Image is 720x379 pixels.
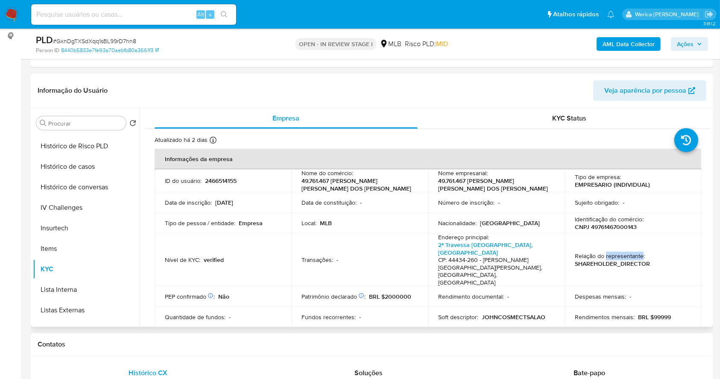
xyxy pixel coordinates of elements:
span: # GxnDgTXSdXqq1sBL99rD7hn8 [53,37,136,45]
p: - [629,293,631,300]
p: Sujeito obrigado : [575,199,619,206]
button: IV Challenges [33,197,140,218]
div: MLB [380,39,401,49]
button: Ações [671,37,708,51]
b: Person ID [36,47,59,54]
p: [GEOGRAPHIC_DATA] [480,219,540,227]
span: Histórico CX [129,368,167,378]
button: Lista Interna [33,279,140,300]
p: SHAREHOLDER_DIRECTOR [575,260,650,267]
a: 2ª Travessa [GEOGRAPHIC_DATA], [GEOGRAPHIC_DATA] [438,241,533,257]
button: Marcas AML [33,320,140,341]
a: Sair [705,10,714,19]
button: Insurtech [33,218,140,238]
b: AML Data Collector [603,37,655,51]
p: [DATE] [215,199,233,206]
p: - [623,199,624,206]
b: PLD [36,33,53,47]
span: 3.161.2 [703,20,716,27]
span: Empresa [272,113,299,123]
span: KYC Status [552,113,586,123]
p: Endereço principal : [438,233,489,241]
p: Rendimento documental : [438,293,504,300]
th: Informações da empresa [155,149,701,169]
span: Alt [197,10,204,18]
p: Identificação do comércio : [575,215,644,223]
p: Não [218,293,229,300]
p: JOHNCOSMECTSALAO [482,313,545,321]
p: Data de inscrição : [165,199,212,206]
p: ID do usuário : [165,177,202,185]
button: Histórico de casos [33,156,140,177]
button: KYC [33,259,140,279]
p: Quantidade de fundos : [165,313,225,321]
p: Despesas mensais : [575,293,626,300]
p: Nome do comércio : [301,169,353,177]
span: Veja aparência por pessoa [604,80,686,101]
button: search-icon [215,9,233,21]
p: Nível de KYC : [165,256,200,264]
p: Empresa [239,219,263,227]
button: Retornar ao pedido padrão [129,120,136,129]
p: verified [204,256,224,264]
a: 8440b5833e7fe93a70aebfb80a3661f3 [61,47,159,54]
p: CNPJ 49761467000143 [575,223,637,231]
h4: CP: 44434-260 - [PERSON_NAME][GEOGRAPHIC_DATA][PERSON_NAME], [GEOGRAPHIC_DATA], [GEOGRAPHIC_DATA] [438,256,551,286]
p: Data de constituição : [301,199,357,206]
p: Nome empresarial : [438,169,488,177]
p: BRL $2000000 [369,293,411,300]
p: Atualizado há 2 dias [155,136,208,144]
h1: Informação do Usuário [38,86,108,95]
p: Soft descriptor : [438,313,478,321]
button: Histórico de Risco PLD [33,136,140,156]
span: MID [436,39,448,49]
p: EMPRESARIO (INDIVIDUAL) [575,181,650,188]
p: - [337,256,338,264]
p: Patrimônio declarado : [301,293,366,300]
span: s [209,10,211,18]
p: 49.761.467 [PERSON_NAME] [PERSON_NAME] DOS [PERSON_NAME] [301,177,414,192]
p: 2466514155 [205,177,237,185]
p: Tipo de pessoa / entidade : [165,219,235,227]
p: MLB [320,219,332,227]
p: PEP confirmado : [165,293,215,300]
p: - [498,199,500,206]
p: - [229,313,231,321]
p: werica.jgaldencio@mercadolivre.com [635,10,702,18]
p: Local : [301,219,316,227]
input: Procurar [48,120,123,127]
span: Soluções [354,368,383,378]
p: - [507,293,509,300]
p: Transações : [301,256,333,264]
button: Procurar [40,120,47,126]
a: Notificações [607,11,615,18]
p: Relação do representante : [575,252,645,260]
p: 49.761.467 [PERSON_NAME] [PERSON_NAME] DOS [PERSON_NAME] [438,177,551,192]
input: Pesquise usuários ou casos... [31,9,236,20]
span: Risco PLD: [405,39,448,49]
p: - [360,199,362,206]
p: - [359,313,361,321]
button: Veja aparência por pessoa [593,80,706,101]
p: Rendimentos mensais : [575,313,635,321]
p: Tipo de empresa : [575,173,621,181]
p: BRL $99999 [638,313,671,321]
p: Fundos recorrentes : [301,313,356,321]
button: Listas Externas [33,300,140,320]
button: Items [33,238,140,259]
span: Atalhos rápidos [553,10,599,19]
h1: Contatos [38,340,706,349]
button: AML Data Collector [597,37,661,51]
span: Ações [677,37,694,51]
p: OPEN - IN REVIEW STAGE I [296,38,376,50]
button: Histórico de conversas [33,177,140,197]
span: Bate-papo [574,368,605,378]
p: Nacionalidade : [438,219,477,227]
p: Número de inscrição : [438,199,495,206]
